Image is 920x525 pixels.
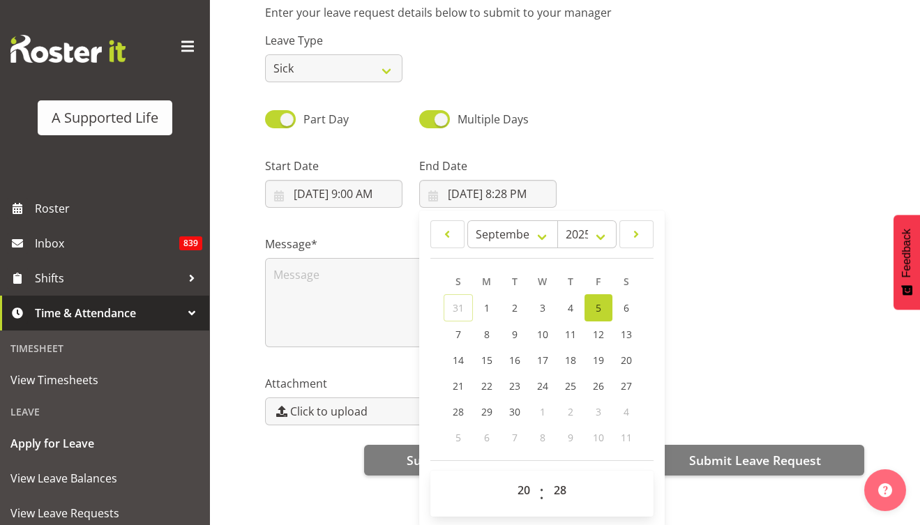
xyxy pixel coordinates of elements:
[501,321,529,347] a: 9
[453,379,464,393] span: 21
[565,379,576,393] span: 25
[3,426,206,461] a: Apply for Leave
[484,328,490,341] span: 8
[407,451,601,469] span: Submit & Replace Leave Request
[481,379,492,393] span: 22
[455,431,461,444] span: 5
[473,399,501,425] a: 29
[509,353,520,367] span: 16
[419,180,557,208] input: Click to select...
[540,301,545,314] span: 3
[612,321,640,347] a: 13
[593,379,604,393] span: 26
[444,399,473,425] a: 28
[444,347,473,373] a: 14
[3,334,206,363] div: Timesheet
[484,431,490,444] span: 6
[624,275,629,288] span: S
[596,405,601,418] span: 3
[557,294,585,321] a: 4
[265,32,402,49] label: Leave Type
[537,379,548,393] span: 24
[540,405,545,418] span: 1
[35,303,181,324] span: Time & Attendance
[3,397,206,426] div: Leave
[893,215,920,310] button: Feedback - Show survey
[621,328,632,341] span: 13
[473,321,501,347] a: 8
[689,451,821,469] span: Submit Leave Request
[484,301,490,314] span: 1
[565,353,576,367] span: 18
[512,275,518,288] span: T
[621,379,632,393] span: 27
[585,321,612,347] a: 12
[568,431,573,444] span: 9
[482,275,491,288] span: M
[10,468,199,489] span: View Leave Balances
[52,107,158,128] div: A Supported Life
[612,347,640,373] a: 20
[10,370,199,390] span: View Timesheets
[529,373,557,399] a: 24
[512,328,518,341] span: 9
[473,373,501,399] a: 22
[647,445,864,475] button: Submit Leave Request
[10,503,199,524] span: View Leave Requests
[585,347,612,373] a: 19
[568,301,573,314] span: 4
[265,236,557,252] label: Message*
[509,405,520,418] span: 30
[596,275,601,288] span: F
[455,328,461,341] span: 7
[621,431,632,444] span: 11
[557,373,585,399] a: 25
[179,236,202,250] span: 839
[444,321,473,347] a: 7
[612,373,640,399] a: 27
[265,4,864,21] p: Enter your leave request details below to submit to your manager
[453,405,464,418] span: 28
[593,431,604,444] span: 10
[3,461,206,496] a: View Leave Balances
[10,35,126,63] img: Rosterit website logo
[473,347,501,373] a: 15
[557,347,585,373] a: 18
[585,294,612,321] a: 5
[537,353,548,367] span: 17
[512,431,518,444] span: 7
[593,328,604,341] span: 12
[568,405,573,418] span: 2
[453,353,464,367] span: 14
[509,379,520,393] span: 23
[453,301,464,314] span: 31
[529,321,557,347] a: 10
[624,405,629,418] span: 4
[501,294,529,321] a: 2
[878,483,892,497] img: help-xxl-2.png
[512,301,518,314] span: 2
[481,405,492,418] span: 29
[35,268,181,289] span: Shifts
[35,233,179,254] span: Inbox
[481,353,492,367] span: 15
[529,294,557,321] a: 3
[596,301,601,314] span: 5
[35,198,202,219] span: Roster
[612,294,640,321] a: 6
[585,373,612,399] a: 26
[501,373,529,399] a: 23
[557,321,585,347] a: 11
[900,229,913,277] span: Feedback
[568,275,573,288] span: T
[538,275,547,288] span: W
[565,328,576,341] span: 11
[3,363,206,397] a: View Timesheets
[593,353,604,367] span: 19
[265,375,557,392] label: Attachment
[364,445,644,475] button: Submit & Replace Leave Request
[624,301,629,314] span: 6
[501,399,529,425] a: 30
[529,347,557,373] a: 17
[10,433,199,454] span: Apply for Leave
